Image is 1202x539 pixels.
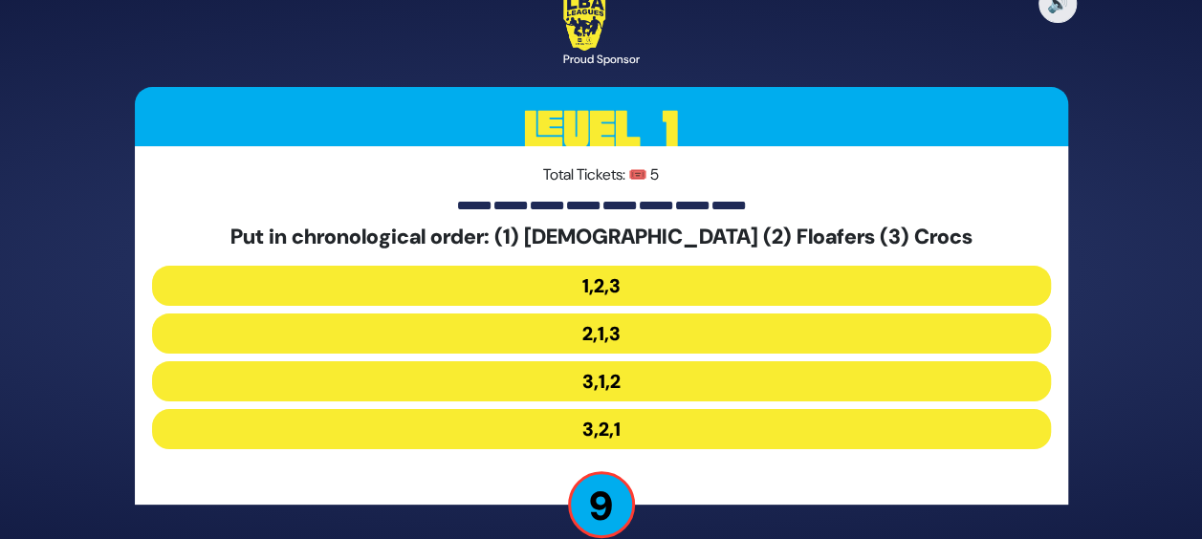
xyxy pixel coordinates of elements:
p: Total Tickets: 🎟️ 5 [152,163,1051,186]
button: 3,1,2 [152,361,1051,401]
button: 1,2,3 [152,266,1051,306]
p: 9 [568,471,635,538]
button: 3,2,1 [152,409,1051,449]
button: 2,1,3 [152,313,1051,354]
div: Proud Sponsor [563,51,640,68]
h5: Put in chronological order: (1) [DEMOGRAPHIC_DATA] (2) Floafers (3) Crocs [152,225,1051,249]
h3: Level 1 [135,87,1068,173]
